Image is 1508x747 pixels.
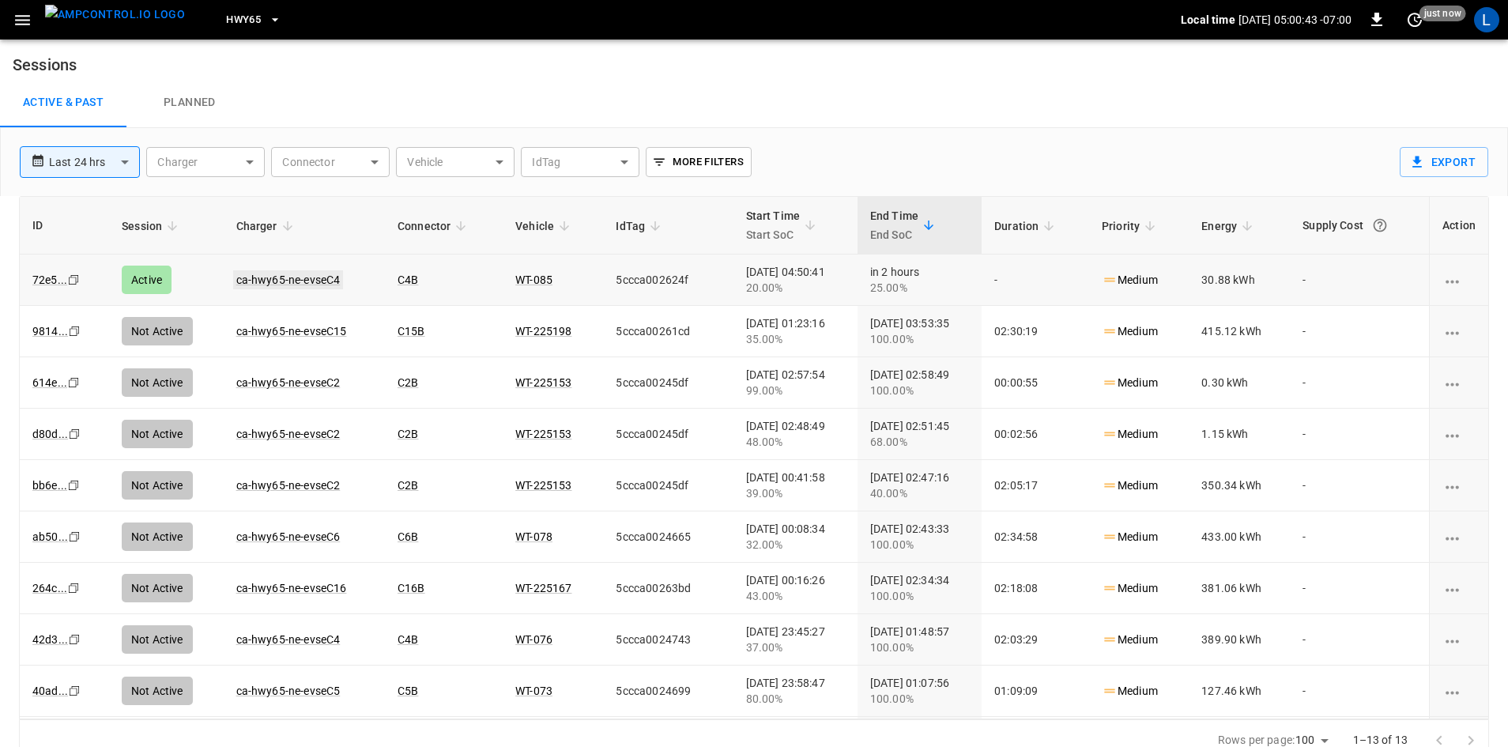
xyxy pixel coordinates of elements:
span: HWY65 [226,11,261,29]
a: Planned [126,77,253,128]
div: 43.00% [746,588,845,604]
td: 30.88 kWh [1189,255,1290,306]
p: Start SoC [746,225,801,244]
div: [DATE] 02:34:34 [870,572,969,604]
td: - [1290,409,1429,460]
div: Not Active [122,523,193,551]
a: C16B [398,582,425,594]
a: 614e... [32,376,67,389]
td: 433.00 kWh [1189,511,1290,563]
span: Session [122,217,183,236]
td: - [1290,511,1429,563]
div: charging session options [1442,323,1476,339]
td: - [1290,614,1429,666]
a: ca-hwy65-ne-evseC15 [236,325,347,338]
a: 72e5... [32,274,67,286]
td: 389.90 kWh [1189,614,1290,666]
div: 32.00% [746,537,845,553]
a: WT-225167 [515,582,571,594]
a: 42d3... [32,633,68,646]
td: - [982,255,1089,306]
td: 1.15 kWh [1189,409,1290,460]
a: ca-hwy65-ne-evseC2 [236,376,341,389]
p: Medium [1102,323,1158,340]
a: WT-225198 [515,325,571,338]
div: 25.00% [870,280,969,296]
a: C15B [398,325,425,338]
a: ca-hwy65-ne-evseC6 [236,530,341,543]
div: charging session options [1442,529,1476,545]
div: Not Active [122,471,193,500]
td: - [1290,563,1429,614]
td: 5ccca0024699 [603,666,733,717]
p: End SoC [870,225,918,244]
div: [DATE] 00:16:26 [746,572,845,604]
div: 20.00% [746,280,845,296]
a: 264c... [32,582,67,594]
td: - [1290,460,1429,511]
div: 39.00% [746,485,845,501]
div: charging session options [1442,375,1476,390]
div: [DATE] 23:58:47 [746,675,845,707]
div: Not Active [122,574,193,602]
th: Action [1429,197,1488,255]
div: [DATE] 04:50:41 [746,264,845,296]
td: 5ccca002624f [603,255,733,306]
div: [DATE] 02:43:33 [870,521,969,553]
div: copy [67,631,83,648]
a: 9814... [32,325,68,338]
td: - [1290,357,1429,409]
a: ca-hwy65-ne-evseC5 [236,685,341,697]
div: End Time [870,206,918,244]
button: set refresh interval [1402,7,1427,32]
div: Not Active [122,420,193,448]
a: ab50... [32,530,68,543]
div: 48.00% [746,434,845,450]
p: [DATE] 05:00:43 -07:00 [1238,12,1352,28]
a: WT-225153 [515,376,571,389]
span: Energy [1201,217,1257,236]
span: Charger [236,217,298,236]
td: 5ccca00245df [603,460,733,511]
div: [DATE] 02:48:49 [746,418,845,450]
div: [DATE] 00:41:58 [746,470,845,501]
th: ID [20,197,109,255]
button: The cost of your charging session based on your supply rates [1366,211,1394,240]
span: Connector [398,217,471,236]
div: 99.00% [746,383,845,398]
div: 35.00% [746,331,845,347]
div: [DATE] 02:57:54 [746,367,845,398]
td: 01:09:09 [982,666,1089,717]
div: 40.00% [870,485,969,501]
button: HWY65 [220,5,288,36]
td: 00:00:55 [982,357,1089,409]
p: Medium [1102,272,1158,289]
span: Priority [1102,217,1160,236]
span: IdTag [616,217,665,236]
div: [DATE] 03:53:35 [870,315,969,347]
p: Medium [1102,477,1158,494]
a: WT-085 [515,274,552,286]
div: [DATE] 02:51:45 [870,418,969,450]
td: - [1290,255,1429,306]
td: 5ccca0024743 [603,614,733,666]
a: C2B [398,376,418,389]
button: Export [1400,147,1488,177]
div: profile-icon [1474,7,1499,32]
div: charging session options [1442,426,1476,442]
td: 02:34:58 [982,511,1089,563]
a: C4B [398,274,418,286]
td: - [1290,306,1429,357]
td: 02:30:19 [982,306,1089,357]
div: 100.00% [870,383,969,398]
div: [DATE] 01:23:16 [746,315,845,347]
a: WT-225153 [515,479,571,492]
div: copy [67,425,83,443]
div: copy [66,271,82,289]
div: 37.00% [746,639,845,655]
span: Vehicle [515,217,575,236]
div: sessions table [19,196,1489,719]
p: Medium [1102,683,1158,700]
td: 5ccca00261cd [603,306,733,357]
div: charging session options [1442,272,1476,288]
